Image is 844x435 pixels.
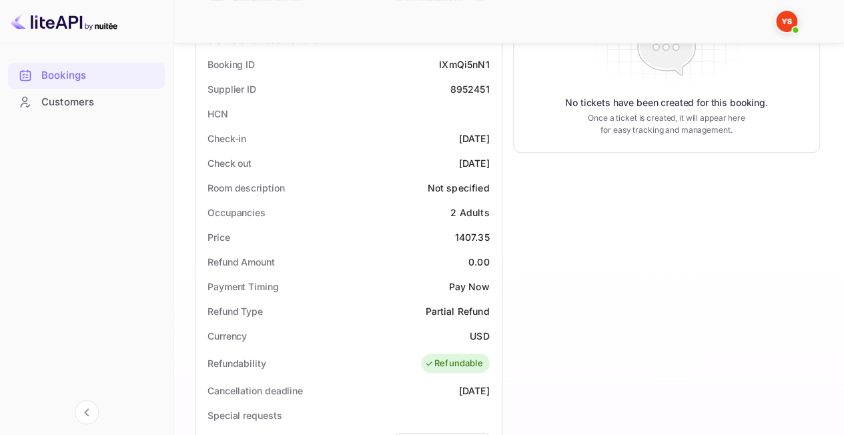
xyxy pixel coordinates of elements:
div: Cancellation deadline [207,384,303,398]
div: Currency [207,329,247,343]
img: LiteAPI logo [11,11,117,32]
div: HCN [207,107,228,121]
div: Check-in [207,131,246,145]
button: Collapse navigation [75,400,99,424]
div: 1407.35 [454,230,489,244]
div: Price [207,230,230,244]
div: Occupancies [207,205,266,220]
p: No tickets have been created for this booking. [565,96,768,109]
div: Refundable [424,357,483,370]
div: Supplier ID [207,82,256,96]
div: Bookings [41,68,158,83]
div: Room description [207,181,284,195]
a: Customers [8,89,165,114]
div: Special requests [207,408,282,422]
div: 8952451 [450,82,489,96]
div: Customers [8,89,165,115]
div: 0.00 [468,255,490,269]
div: [DATE] [459,384,490,398]
div: IXmQi5nN1 [439,57,489,71]
div: 2 Adults [450,205,489,220]
div: Check out [207,156,252,170]
div: Customers [41,95,158,110]
div: Refund Type [207,304,263,318]
div: Booking ID [207,57,255,71]
div: Refundability [207,356,266,370]
div: Pay Now [448,280,489,294]
p: Once a ticket is created, it will appear here for easy tracking and management. [585,112,747,136]
div: Payment Timing [207,280,279,294]
div: Refund Amount [207,255,275,269]
img: Yandex Support [776,11,797,32]
div: [DATE] [459,131,490,145]
div: Not specified [428,181,490,195]
div: [DATE] [459,156,490,170]
div: Bookings [8,63,165,89]
a: Bookings [8,63,165,87]
div: Partial Refund [425,304,489,318]
div: USD [470,329,489,343]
